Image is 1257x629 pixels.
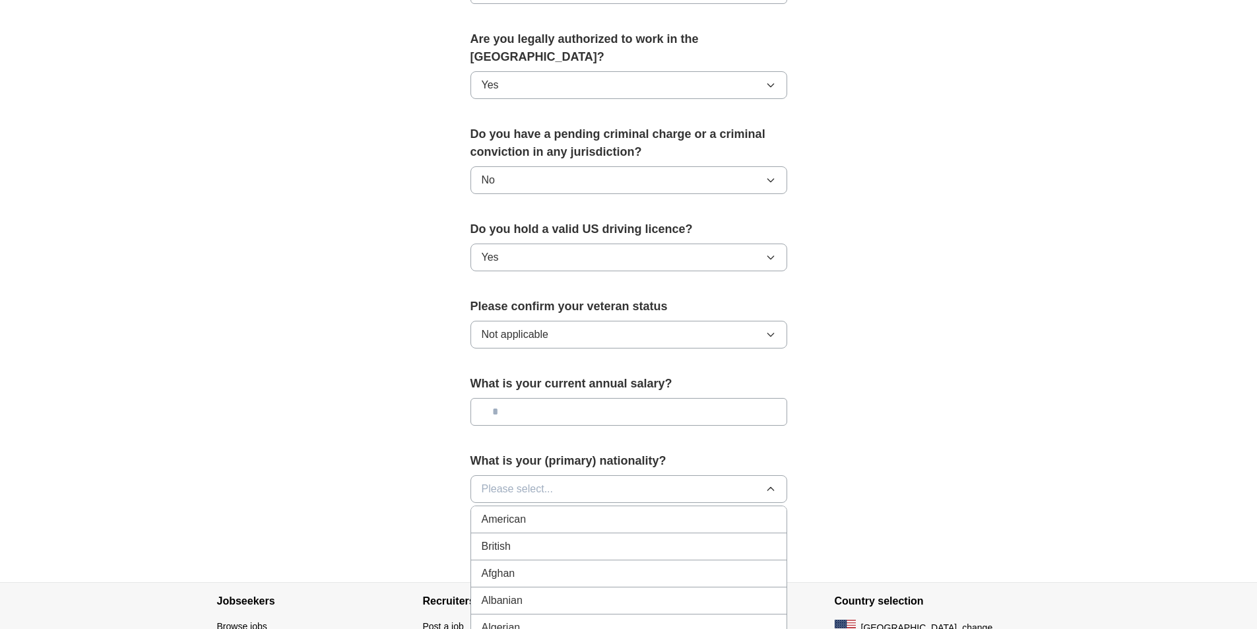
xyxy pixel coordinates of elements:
[482,327,548,343] span: Not applicable
[470,30,787,66] label: Are you legally authorized to work in the [GEOGRAPHIC_DATA]?
[482,77,499,93] span: Yes
[470,166,787,194] button: No
[482,172,495,188] span: No
[482,593,523,609] span: Albanian
[482,566,515,581] span: Afghan
[470,321,787,348] button: Not applicable
[482,249,499,265] span: Yes
[482,512,527,527] span: American
[470,375,787,393] label: What is your current annual salary?
[470,244,787,271] button: Yes
[470,125,787,161] label: Do you have a pending criminal charge or a criminal conviction in any jurisdiction?
[835,583,1041,620] h4: Country selection
[470,452,787,470] label: What is your (primary) nationality?
[470,71,787,99] button: Yes
[482,539,511,554] span: British
[470,475,787,503] button: Please select...
[470,298,787,315] label: Please confirm your veteran status
[482,481,554,497] span: Please select...
[470,220,787,238] label: Do you hold a valid US driving licence?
